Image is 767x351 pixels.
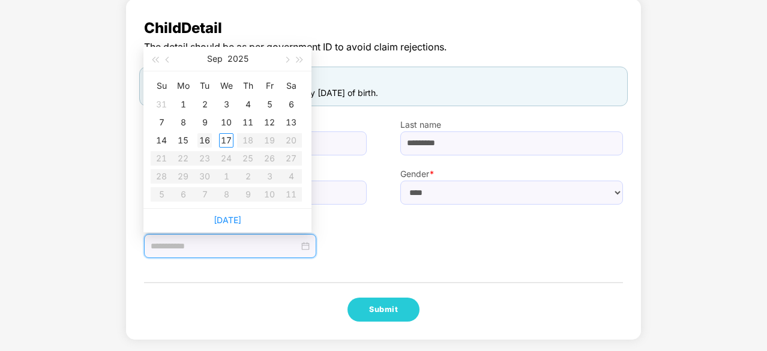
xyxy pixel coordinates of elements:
[280,113,302,131] td: 2025-09-13
[259,113,280,131] td: 2025-09-12
[154,97,169,112] div: 31
[262,115,277,130] div: 12
[197,133,212,148] div: 16
[262,97,277,112] div: 5
[214,215,241,225] a: [DATE]
[219,133,233,148] div: 17
[172,76,194,95] th: Mo
[172,95,194,113] td: 2025-09-01
[219,97,233,112] div: 3
[194,76,215,95] th: Tu
[237,95,259,113] td: 2025-09-04
[215,95,237,113] td: 2025-09-03
[154,133,169,148] div: 14
[176,97,190,112] div: 1
[215,113,237,131] td: 2025-09-10
[144,17,623,40] span: Child Detail
[194,95,215,113] td: 2025-09-02
[347,298,420,322] button: Submit
[215,131,237,149] td: 2025-09-17
[237,76,259,95] th: Th
[172,113,194,131] td: 2025-09-08
[284,97,298,112] div: 6
[219,115,233,130] div: 10
[207,47,223,71] button: Sep
[241,97,255,112] div: 4
[154,115,169,130] div: 7
[151,131,172,149] td: 2025-09-14
[280,76,302,95] th: Sa
[280,95,302,113] td: 2025-09-06
[227,47,248,71] button: 2025
[176,133,190,148] div: 15
[144,40,623,55] span: The detail should be as per government ID to avoid claim rejections.
[259,76,280,95] th: Fr
[172,131,194,149] td: 2025-09-15
[215,76,237,95] th: We
[241,115,255,130] div: 11
[400,118,623,131] label: Last name
[400,167,623,181] label: Gender
[259,95,280,113] td: 2025-09-05
[284,115,298,130] div: 13
[197,97,212,112] div: 2
[151,113,172,131] td: 2025-09-07
[151,95,172,113] td: 2025-08-31
[151,76,172,95] th: Su
[194,113,215,131] td: 2025-09-09
[194,131,215,149] td: 2025-09-16
[237,113,259,131] td: 2025-09-11
[197,115,212,130] div: 9
[176,115,190,130] div: 8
